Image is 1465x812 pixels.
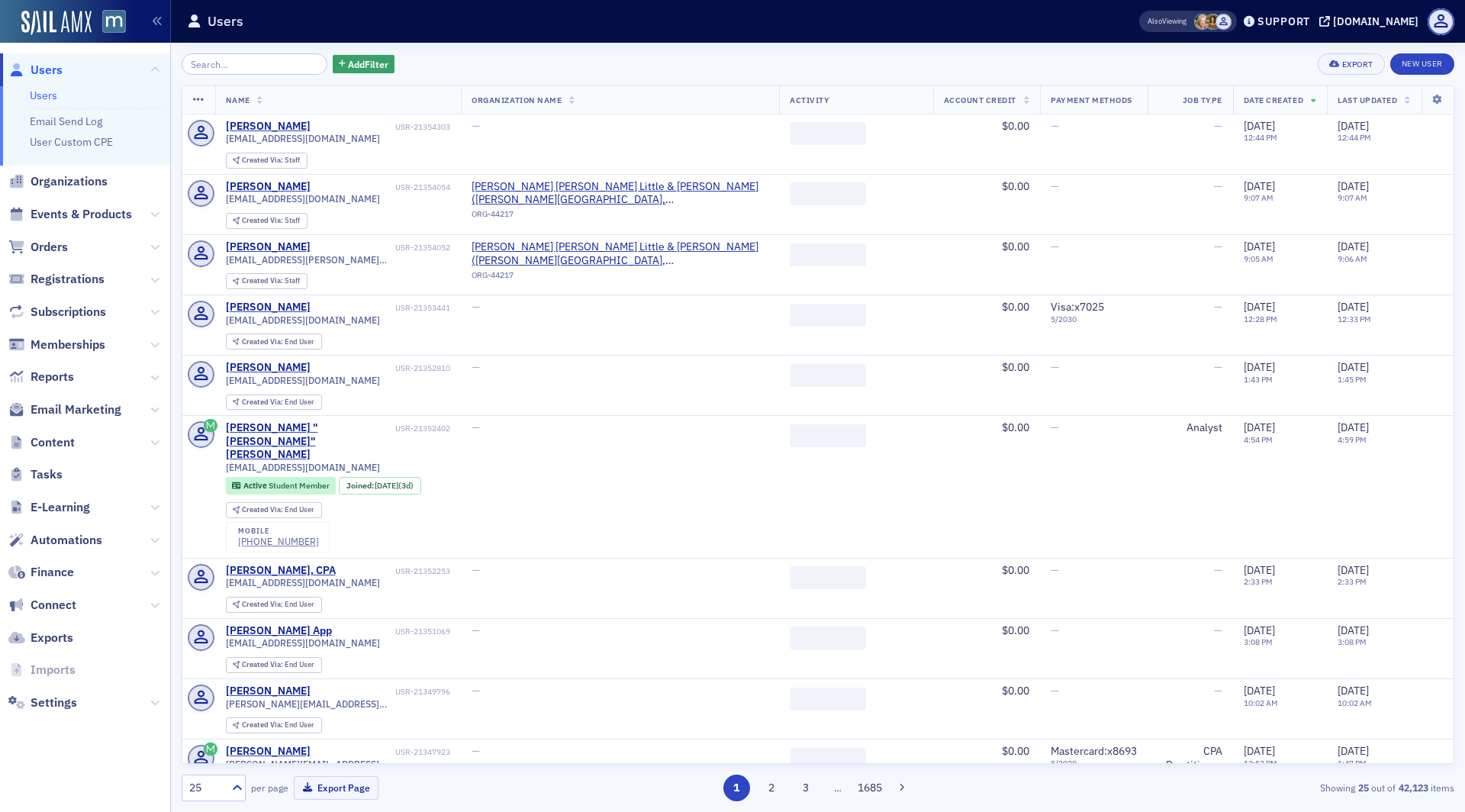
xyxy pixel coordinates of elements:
span: — [1214,623,1222,637]
span: [DATE] [1338,179,1369,193]
img: SailAMX [102,10,126,34]
a: [PERSON_NAME] App [226,624,332,638]
span: Organization Name [472,95,562,105]
a: [PERSON_NAME] [226,240,311,254]
a: Users [8,62,63,79]
div: [PERSON_NAME] [226,361,311,375]
span: Created Via : [242,504,285,514]
a: [PERSON_NAME] [226,301,311,314]
button: 3 [793,775,819,801]
button: 2 [758,775,784,801]
h1: Users [208,12,243,31]
span: Content [31,434,75,451]
time: 1:47 PM [1338,758,1367,768]
div: Staff [242,277,300,285]
span: Grandizio Wilkins Little & Matthews (Hunt Valley, MD) [472,240,768,267]
img: SailAMX [21,11,92,35]
span: Created Via : [242,720,285,730]
a: [PERSON_NAME] [226,745,311,759]
time: 9:06 AM [1338,253,1367,264]
a: Settings [8,694,77,711]
div: (3d) [375,481,414,491]
time: 12:28 PM [1244,314,1277,324]
div: Created Via: End User [226,395,322,411]
span: ‌ [790,424,866,447]
span: Automations [31,532,102,549]
span: $0.00 [1002,563,1029,577]
span: ‌ [790,243,866,266]
a: View Homepage [92,10,126,36]
div: Staff [242,156,300,165]
div: [PERSON_NAME] [226,180,311,194]
a: Registrations [8,271,105,288]
div: [DOMAIN_NAME] [1333,14,1418,28]
span: Subscriptions [31,304,106,321]
span: ‌ [790,122,866,145]
div: CPA Practitioner [1158,745,1222,772]
span: [DATE] [1244,300,1275,314]
span: Date Created [1244,95,1303,105]
span: ‌ [790,182,866,205]
time: 12:52 PM [1244,758,1277,768]
div: USR-21347923 [313,747,450,757]
span: Activity [790,95,829,105]
div: End User [242,398,314,407]
a: User Custom CPE [30,135,113,149]
span: Registrations [31,271,105,288]
span: [DATE] [1338,300,1369,314]
a: Imports [8,662,76,678]
span: — [1051,360,1059,374]
a: Events & Products [8,206,132,223]
a: Connect [8,597,76,614]
a: Finance [8,564,74,581]
span: Visa : x7025 [1051,300,1104,314]
span: Last Updated [1338,95,1397,105]
div: Created Via: Staff [226,213,307,229]
span: — [1051,420,1059,434]
span: Payment Methods [1051,95,1132,105]
div: USR-21352402 [395,424,450,433]
button: 1 [723,775,750,801]
span: $0.00 [1002,179,1029,193]
span: Connect [31,597,76,614]
span: — [1214,240,1222,253]
a: Users [30,89,57,102]
span: Job Type [1183,95,1222,105]
div: End User [242,338,314,346]
span: Memberships [31,337,105,353]
button: [DOMAIN_NAME] [1319,16,1424,27]
a: Active Student Member [232,481,329,491]
span: — [1214,119,1222,133]
span: Imports [31,662,76,678]
div: Joined: 2025-10-03 00:00:00 [339,477,421,494]
div: [PERSON_NAME], CPA [226,564,336,578]
span: — [472,563,480,577]
span: ‌ [790,627,866,649]
span: [DATE] [1338,240,1369,253]
input: Search… [182,53,327,75]
span: Organizations [31,173,108,190]
div: End User [242,601,314,609]
span: $0.00 [1002,360,1029,374]
span: Email Marketing [31,401,121,418]
span: Rebekah Olson [1194,14,1210,30]
time: 9:07 AM [1338,192,1367,203]
div: Created Via: End User [226,717,322,733]
span: [EMAIL_ADDRESS][DOMAIN_NAME] [226,133,380,144]
strong: 25 [1355,781,1371,794]
span: ‌ [790,364,866,387]
span: — [472,420,480,434]
span: [DATE] [1338,420,1369,434]
span: — [1051,179,1059,193]
div: USR-21354054 [313,182,450,192]
a: Exports [8,630,73,646]
span: Orders [31,239,68,256]
time: 12:44 PM [1338,132,1371,143]
a: Orders [8,239,68,256]
div: ORG-44217 [472,209,768,224]
div: USR-21352810 [313,363,450,373]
